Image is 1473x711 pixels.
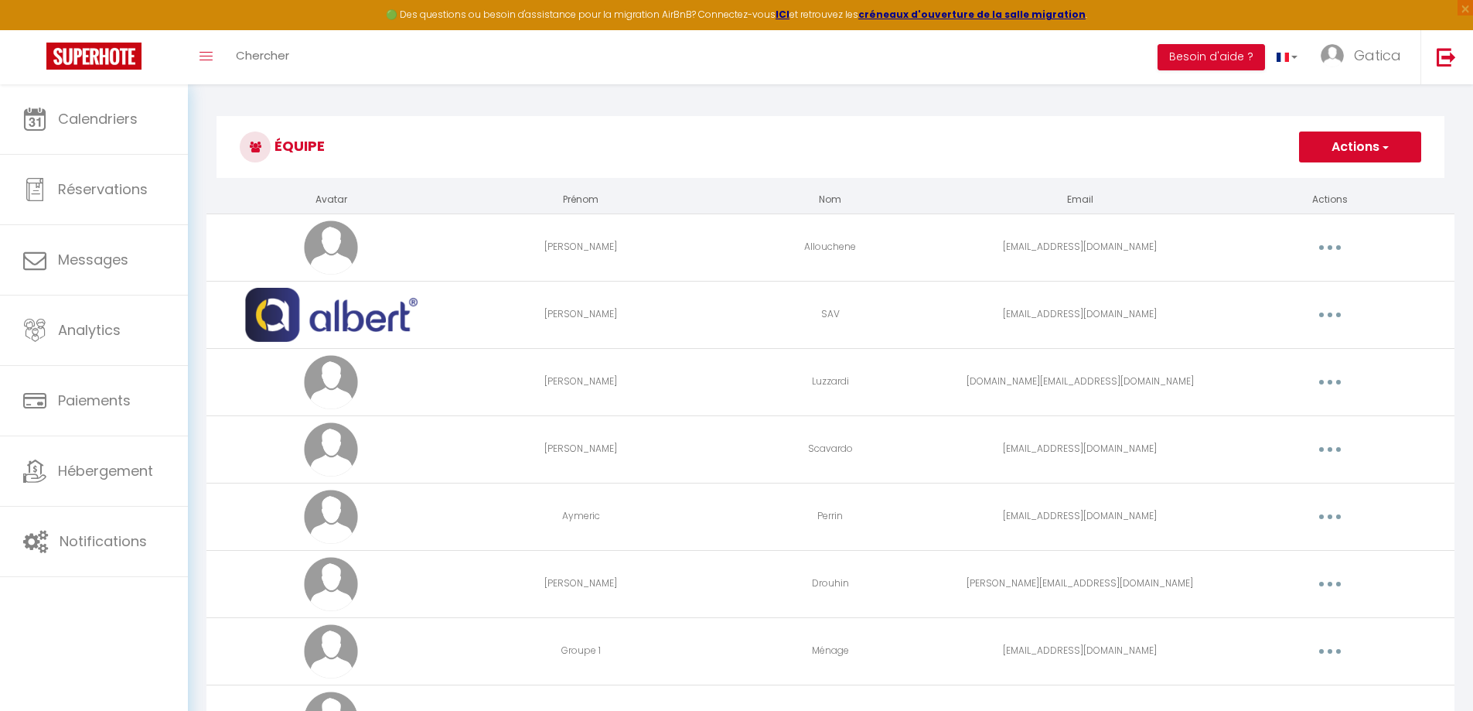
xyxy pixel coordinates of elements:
td: Drouhin [706,550,956,617]
td: SAV [706,281,956,348]
a: Chercher [224,30,301,84]
td: [PERSON_NAME] [456,550,706,617]
span: Réservations [58,179,148,199]
button: Actions [1299,132,1421,162]
img: Super Booking [46,43,142,70]
td: [EMAIL_ADDRESS][DOMAIN_NAME] [955,617,1205,685]
span: Messages [58,250,128,269]
th: Nom [706,186,956,214]
td: Groupe 1 [456,617,706,685]
img: avatar.png [304,355,358,409]
img: ... [1321,44,1344,67]
td: Scavardo [706,415,956,483]
img: avatar.png [304,490,358,544]
td: Luzzardi [706,348,956,415]
a: ICI [776,8,789,21]
td: [EMAIL_ADDRESS][DOMAIN_NAME] [955,415,1205,483]
td: Ménage [706,617,956,685]
th: Email [955,186,1205,214]
span: Analytics [58,320,121,340]
img: logout [1437,47,1456,67]
span: Calendriers [58,109,138,128]
span: Chercher [236,47,289,63]
span: Paiements [58,391,131,410]
span: Notifications [60,532,147,551]
td: [PERSON_NAME] [456,281,706,348]
img: avatar.png [304,557,358,611]
th: Actions [1205,186,1454,214]
a: ... Gatica [1309,30,1420,84]
span: Gatica [1354,46,1401,65]
td: [PERSON_NAME] [456,348,706,415]
h3: Équipe [217,116,1444,178]
td: [PERSON_NAME][EMAIL_ADDRESS][DOMAIN_NAME] [955,550,1205,617]
button: Besoin d'aide ? [1158,44,1265,70]
td: Aymeric [456,483,706,550]
td: [EMAIL_ADDRESS][DOMAIN_NAME] [955,281,1205,348]
td: [EMAIL_ADDRESS][DOMAIN_NAME] [955,214,1205,281]
td: [DOMAIN_NAME][EMAIL_ADDRESS][DOMAIN_NAME] [955,348,1205,415]
a: créneaux d'ouverture de la salle migration [858,8,1086,21]
img: avatar.png [304,422,358,477]
th: Avatar [206,186,456,214]
td: Allouchene [706,214,956,281]
td: Perrin [706,483,956,550]
span: Hébergement [58,461,153,480]
td: [EMAIL_ADDRESS][DOMAIN_NAME] [955,483,1205,550]
img: 17398036158957.png [245,288,418,342]
img: avatar.png [304,220,358,275]
td: [PERSON_NAME] [456,415,706,483]
th: Prénom [456,186,706,214]
img: avatar.png [304,624,358,679]
td: [PERSON_NAME] [456,214,706,281]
